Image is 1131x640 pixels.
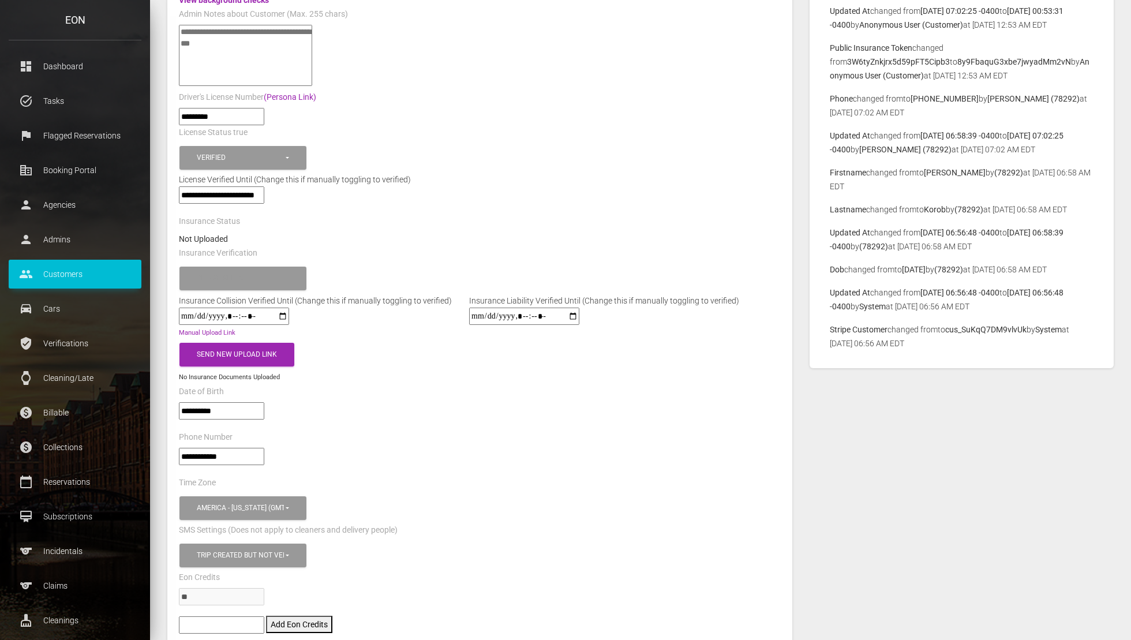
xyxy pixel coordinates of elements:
p: Collections [17,439,133,456]
a: calendar_today Reservations [9,467,141,496]
p: changed from to by at [DATE] 06:56 AM EDT [830,286,1093,313]
b: 8y9FbaquG3xbe7jwyadMm2vN [957,57,1071,66]
div: Verified [197,153,284,163]
b: (78292) [934,265,963,274]
p: changed from to by at [DATE] 06:56 AM EDT [830,323,1093,350]
b: [PHONE_NUMBER] [911,94,979,103]
b: [DATE] 06:56:48 -0400 [920,288,999,297]
p: changed from to by at [DATE] 06:58 AM EDT [830,203,1093,216]
label: License Status true [179,127,248,139]
b: Dob [830,265,844,274]
a: sports Incidentals [9,537,141,566]
a: dashboard Dashboard [9,52,141,81]
label: Insurance Verification [179,248,257,259]
p: changed from to by at [DATE] 06:58 AM EDT [830,226,1093,253]
button: Verified [179,146,306,170]
b: [DATE] 07:02:25 -0400 [920,6,999,16]
b: Updated At [830,288,870,297]
p: Incidentals [17,542,133,560]
button: America - New York (GMT -05:00) [179,496,306,520]
p: Subscriptions [17,508,133,525]
b: [DATE] 06:56:48 -0400 [920,228,999,237]
b: System [859,302,886,311]
button: Trip created but not verified, Customer is verified and trip is set to go [179,544,306,567]
a: corporate_fare Booking Portal [9,156,141,185]
a: task_alt Tasks [9,87,141,115]
p: Admins [17,231,133,248]
b: (78292) [954,205,983,214]
a: person Admins [9,225,141,254]
b: Updated At [830,6,870,16]
label: Date of Birth [179,386,224,398]
p: Cars [17,300,133,317]
label: Driver's License Number [179,92,316,103]
p: changed from to by at [DATE] 12:53 AM EDT [830,4,1093,32]
small: No Insurance Documents Uploaded [179,373,280,381]
a: verified_user Verifications [9,329,141,358]
p: changed from to by at [DATE] 07:02 AM EDT [830,129,1093,156]
label: Time Zone [179,477,216,489]
p: changed from to by at [DATE] 06:58 AM EDT [830,166,1093,193]
a: paid Collections [9,433,141,462]
b: Stripe Customer [830,325,887,334]
a: sports Claims [9,571,141,600]
button: Add Eon Credits [266,616,332,633]
a: paid Billable [9,398,141,427]
button: Please select [179,267,306,290]
p: Agencies [17,196,133,214]
b: [PERSON_NAME] [924,168,986,177]
p: Claims [17,577,133,594]
p: Billable [17,404,133,421]
p: Booking Portal [17,162,133,179]
b: System [1035,325,1062,334]
p: Dashboard [17,58,133,75]
label: SMS Settings (Does not apply to cleaners and delivery people) [179,525,398,536]
b: Updated At [830,228,870,237]
a: (Persona Link) [264,92,316,102]
a: watch Cleaning/Late [9,364,141,392]
label: Phone Number [179,432,233,443]
b: Lastname [830,205,866,214]
a: cleaning_services Cleanings [9,606,141,635]
div: Please select [197,274,284,283]
b: (78292) [994,168,1023,177]
b: Firstname [830,168,866,177]
b: [PERSON_NAME] (78292) [987,94,1080,103]
p: Reservations [17,473,133,491]
b: [DATE] [902,265,926,274]
a: Manual Upload Link [179,329,235,336]
div: Insurance Collision Verified Until (Change this if manually toggling to verified) [170,294,460,308]
p: Customers [17,265,133,283]
strong: Not Uploaded [179,234,228,244]
div: America - [US_STATE] (GMT -05:00) [197,503,284,513]
p: changed from to by at [DATE] 06:58 AM EDT [830,263,1093,276]
b: Korob [924,205,946,214]
b: 3W6tyZnkjrx5d59pFT5Cipb3 [847,57,950,66]
label: Eon Credits [179,572,220,583]
b: Phone [830,94,853,103]
label: Admin Notes about Customer (Max. 255 chars) [179,9,348,20]
p: Cleanings [17,612,133,629]
p: Cleaning/Late [17,369,133,387]
div: License Verified Until (Change this if manually toggling to verified) [170,173,789,186]
b: Public Insurance Token [830,43,912,53]
div: Insurance Liability Verified Until (Change this if manually toggling to verified) [460,294,748,308]
div: Trip created but not verified , Customer is verified and trip is set to go [197,551,284,560]
p: changed from to by at [DATE] 07:02 AM EDT [830,92,1093,119]
b: [PERSON_NAME] (78292) [859,145,952,154]
p: changed from to by at [DATE] 12:53 AM EDT [830,41,1093,83]
p: Flagged Reservations [17,127,133,144]
a: drive_eta Cars [9,294,141,323]
b: Updated At [830,131,870,140]
a: person Agencies [9,190,141,219]
p: Tasks [17,92,133,110]
p: Verifications [17,335,133,352]
b: cus_SuKqQ7DM9vlvUk [945,325,1027,334]
a: card_membership Subscriptions [9,502,141,531]
label: Insurance Status [179,216,240,227]
button: Send New Upload Link [179,343,294,366]
b: (78292) [859,242,888,251]
a: flag Flagged Reservations [9,121,141,150]
b: [DATE] 06:58:39 -0400 [920,131,999,140]
b: Anonymous User (Customer) [859,20,963,29]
